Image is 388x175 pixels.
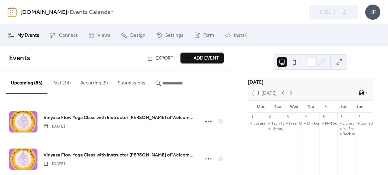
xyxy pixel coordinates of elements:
[268,115,272,119] div: 2
[253,101,269,113] div: Mon
[289,121,362,126] div: Free [MEDICAL_DATA] at-home testing kits
[320,121,337,126] div: RRN Super Sale
[335,101,352,113] div: Sat
[20,7,67,18] a: [DOMAIN_NAME]
[286,101,302,113] div: Wed
[97,32,110,39] span: Views
[266,126,284,132] div: Library of Things
[152,27,188,43] a: Settings
[45,27,82,43] a: Connect
[9,52,30,65] span: Events
[180,53,224,63] button: Add Event
[4,27,44,43] a: My Events
[70,7,113,18] b: Events Calendar
[194,55,219,62] span: Add Event
[156,55,173,62] span: Export
[357,115,362,119] div: 7
[130,32,145,39] span: Design
[303,115,308,119] div: 4
[271,126,300,132] div: Library of Things
[142,53,178,63] a: Export
[117,27,150,43] a: Design
[302,121,320,126] div: 5th Annual Monarchs Blessing Ceremony
[248,78,373,86] div: [DATE]
[44,123,65,130] span: [DATE]
[44,114,196,122] span: Vinyasa Flow Yoga Class with Instructor [PERSON_NAME] of Welcome Home Yoga
[234,32,246,39] span: Install
[47,70,76,93] button: Past (34)
[285,115,290,119] div: 3
[84,27,115,43] a: Views
[321,115,326,119] div: 5
[253,121,305,126] div: 5th annual [DATE] Celebration
[269,101,286,113] div: Tue
[44,114,196,122] a: Vinyasa Flow Yoga Class with Instructor [PERSON_NAME] of Welcome Home Yoga
[271,121,297,126] div: Tech Tuesdays
[302,101,319,113] div: Thu
[284,121,302,126] div: Free Covid-19 at-home testing kits
[44,152,196,159] span: Vinyasa Flow Yoga Class with Instructor [PERSON_NAME] of Welcome Home Yoga
[165,32,184,39] span: Settings
[343,126,361,132] div: Ink Society
[250,115,254,119] div: 1
[325,121,351,126] div: RRN Super Sale
[266,121,284,126] div: Tech Tuesdays
[355,121,373,126] div: Comedian Tyler Fowler at Island Resort and Casino Club 41
[248,121,266,126] div: 5th annual Labor Day Celebration
[8,7,17,17] img: logo
[365,5,380,20] div: JF
[343,121,371,126] div: Library of Things
[220,27,251,43] a: Install
[339,115,344,119] div: 6
[6,70,47,94] button: Upcoming (85)
[44,161,65,167] span: [DATE]
[319,101,335,113] div: Fri
[337,121,355,126] div: Library of Things
[44,151,196,159] a: Vinyasa Flow Yoga Class with Instructor [PERSON_NAME] of Welcome Home Yoga
[307,121,377,126] div: 5th Annual Monarchs Blessing Ceremony
[352,101,368,113] div: Sun
[337,126,355,132] div: Ink Society
[76,70,113,93] button: Recurring (5)
[59,32,78,39] span: Connect
[17,32,39,39] span: My Events
[113,70,150,93] button: Submissions
[337,132,355,137] div: Back to School Open House
[190,27,219,43] a: Form
[67,7,70,18] b: /
[203,32,214,39] span: Form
